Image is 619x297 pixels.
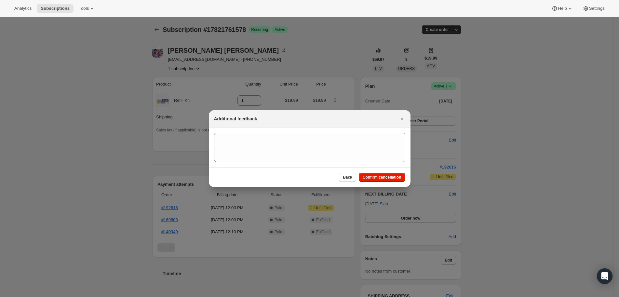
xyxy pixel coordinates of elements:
[558,6,567,11] span: Help
[397,114,407,123] button: Close
[597,268,612,284] div: Open Intercom Messenger
[41,6,70,11] span: Subscriptions
[363,175,401,180] span: Confirm cancellation
[339,173,356,182] button: Back
[589,6,605,11] span: Settings
[10,4,35,13] button: Analytics
[579,4,609,13] button: Settings
[75,4,99,13] button: Tools
[214,115,257,122] h2: Additional feedback
[14,6,32,11] span: Analytics
[547,4,577,13] button: Help
[37,4,74,13] button: Subscriptions
[359,173,405,182] button: Confirm cancellation
[79,6,89,11] span: Tools
[343,175,352,180] span: Back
